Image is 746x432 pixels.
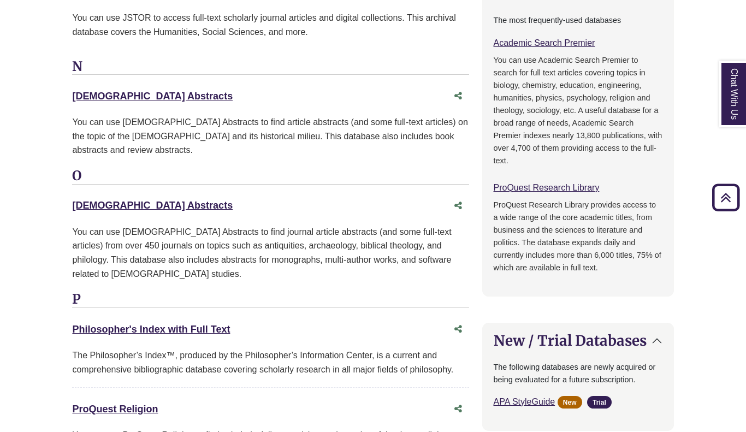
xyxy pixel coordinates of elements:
[447,86,469,106] button: Share this database
[72,59,469,75] h3: N
[587,396,612,409] span: Trial
[494,183,600,192] a: ProQuest Research Library
[483,323,673,358] button: New / Trial Databases
[494,397,555,406] a: APA StyleGuide
[72,225,469,281] div: You can use [DEMOGRAPHIC_DATA] Abstracts to find journal article abstracts (and some full-text ar...
[72,115,469,157] div: You can use [DEMOGRAPHIC_DATA] Abstracts to find article abstracts (and some full-text articles) ...
[72,348,469,376] div: The Philosopher’s Index™, produced by the Philosopher’s Information Center, is a current and comp...
[558,396,582,409] span: New
[72,200,233,211] a: [DEMOGRAPHIC_DATA] Abstracts
[494,54,662,167] p: You can use Academic Search Premier to search for full text articles covering topics in biology, ...
[72,11,469,39] p: You can use JSTOR to access full-text scholarly journal articles and digital collections. This ar...
[494,38,595,48] a: Academic Search Premier
[72,292,469,308] h3: P
[72,404,158,415] a: ProQuest Religion
[494,361,662,386] p: The following databases are newly acquired or being evaluated for a future subscription.
[72,168,469,185] h3: O
[708,190,743,205] a: Back to Top
[72,91,233,102] a: [DEMOGRAPHIC_DATA] Abstracts
[494,199,662,274] p: ProQuest Research Library provides access to a wide range of the core academic titles, from busin...
[447,399,469,419] button: Share this database
[447,196,469,216] button: Share this database
[72,324,230,335] a: Philosopher's Index with Full Text
[447,319,469,340] button: Share this database
[494,14,662,27] p: The most frequently-used databases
